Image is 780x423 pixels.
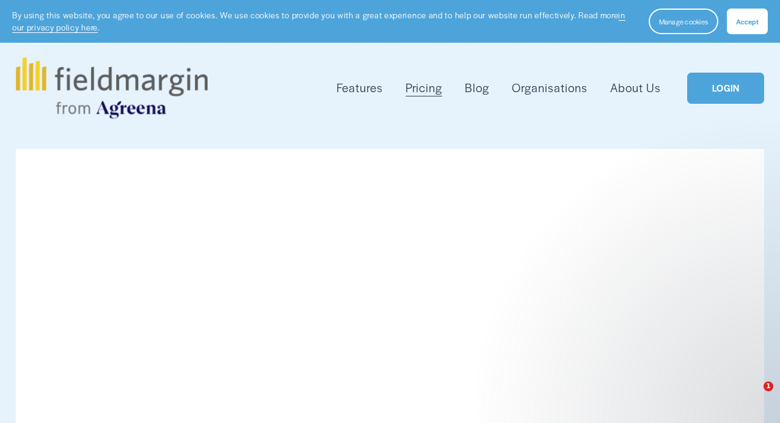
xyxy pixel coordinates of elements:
a: Organisations [512,78,588,98]
button: Manage cookies [649,9,718,34]
a: folder dropdown [337,78,383,98]
iframe: Intercom live chat [738,381,768,411]
a: in our privacy policy here [12,9,625,33]
span: 1 [764,381,773,391]
button: Accept [727,9,768,34]
a: Pricing [406,78,442,98]
span: Manage cookies [659,16,708,26]
img: fieldmargin.com [16,57,208,118]
p: By using this website, you agree to our use of cookies. We use cookies to provide you with a grea... [12,9,636,33]
a: About Us [610,78,661,98]
a: LOGIN [687,73,764,104]
a: Blog [465,78,489,98]
span: Accept [736,16,759,26]
span: Features [337,79,383,96]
